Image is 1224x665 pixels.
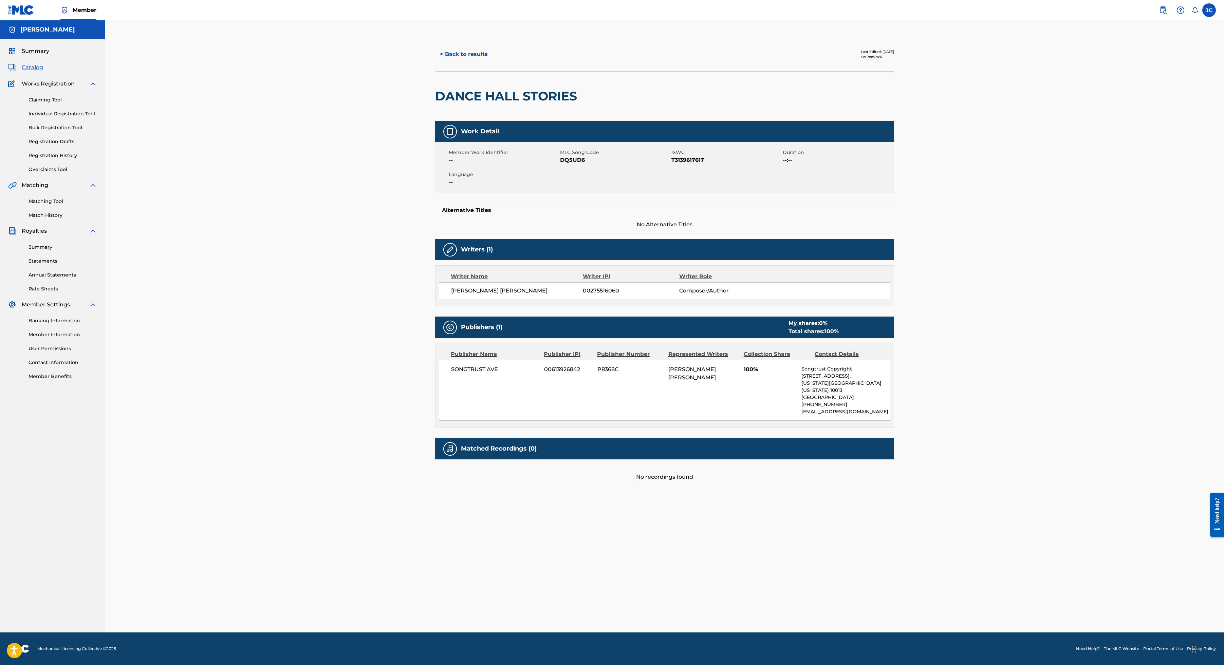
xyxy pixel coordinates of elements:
p: Songtrust Copyright [801,365,890,373]
span: Matching [22,181,48,189]
span: Works Registration [22,80,75,88]
a: Privacy Policy [1187,646,1216,652]
div: Source: CWR [861,54,894,59]
span: Mechanical Licensing Collective © 2025 [37,646,116,652]
a: Member Benefits [29,373,97,380]
div: Widget de chat [1190,632,1224,665]
a: SummarySummary [8,47,49,55]
img: Member Settings [8,301,16,309]
div: Last Edited: [DATE] [861,49,894,54]
span: Duration [783,149,892,156]
div: Help [1174,3,1187,17]
a: CatalogCatalog [8,63,43,72]
div: Publisher Name [451,350,539,358]
img: Work Detail [446,128,454,136]
img: Matched Recordings [446,445,454,453]
img: logo [8,645,29,653]
a: Annual Statements [29,271,97,279]
img: expand [89,227,97,235]
span: [PERSON_NAME] [PERSON_NAME] [668,366,716,381]
span: T3139617617 [671,156,781,164]
span: 0 % [819,320,828,326]
span: 100 % [824,328,839,335]
span: 00275516060 [583,287,679,295]
img: Royalties [8,227,16,235]
div: Contact Details [815,350,880,358]
div: Publisher IPI [544,350,592,358]
span: -- [449,178,558,186]
img: Summary [8,47,16,55]
img: Publishers [446,323,454,331]
a: Match History [29,212,97,219]
h5: Jaime Córdoba [20,26,75,34]
a: Public Search [1156,3,1170,17]
div: Represented Writers [668,350,739,358]
img: Top Rightsholder [60,6,69,14]
p: [US_STATE][GEOGRAPHIC_DATA][US_STATE] 10013 [801,380,890,394]
button: < Back to results [435,46,493,63]
img: Accounts [8,26,16,34]
div: Writer Role [679,272,767,281]
a: Banking Information [29,317,97,324]
p: [STREET_ADDRESS], [801,373,890,380]
a: Registration History [29,152,97,159]
div: No recordings found [435,459,894,481]
a: Individual Registration Tool [29,110,97,117]
img: expand [89,181,97,189]
span: SONGTRUST AVE [451,365,539,374]
div: User Menu [1202,3,1216,17]
span: [PERSON_NAME] [PERSON_NAME] [451,287,583,295]
span: ISWC [671,149,781,156]
p: [GEOGRAPHIC_DATA] [801,394,890,401]
span: 100% [744,365,796,374]
p: [PHONE_NUMBER] [801,401,890,408]
span: Catalog [22,63,43,72]
span: No Alternative Titles [435,221,894,229]
iframe: Chat Widget [1190,632,1224,665]
span: Language [449,171,558,178]
a: Member Information [29,331,97,338]
h5: Matched Recordings (0) [461,445,537,453]
h5: Alternative Titles [442,207,887,214]
div: Writer Name [451,272,583,281]
span: Member Settings [22,301,70,309]
div: Notifications [1191,7,1198,14]
img: expand [89,301,97,309]
h5: Work Detail [461,128,499,135]
a: Matching Tool [29,198,97,205]
span: Member [73,6,96,14]
a: Need Help? [1076,646,1100,652]
a: Summary [29,244,97,251]
div: Collection Share [744,350,810,358]
a: User Permissions [29,345,97,352]
img: help [1176,6,1185,14]
span: Royalties [22,227,47,235]
span: Composer/Author [679,287,767,295]
h5: Writers (1) [461,246,493,253]
span: 00613926842 [544,365,592,374]
div: Writer IPI [583,272,680,281]
iframe: Resource Center [1205,487,1224,543]
img: MLC Logo [8,5,34,15]
span: MLC Song Code [560,149,670,156]
a: Bulk Registration Tool [29,124,97,131]
img: Catalog [8,63,16,72]
img: Writers [446,246,454,254]
a: Contact Information [29,359,97,366]
a: Rate Sheets [29,285,97,292]
h2: DANCE HALL STORIES [435,89,580,104]
img: expand [89,80,97,88]
div: My shares: [789,319,839,327]
img: Works Registration [8,80,17,88]
div: Publisher Number [597,350,663,358]
a: Overclaims Tool [29,166,97,173]
span: P8368C [597,365,663,374]
h5: Publishers (1) [461,323,502,331]
img: Matching [8,181,17,189]
span: DQ5UD6 [560,156,670,164]
span: Member Work Identifier [449,149,558,156]
div: Total shares: [789,327,839,336]
img: search [1159,6,1167,14]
